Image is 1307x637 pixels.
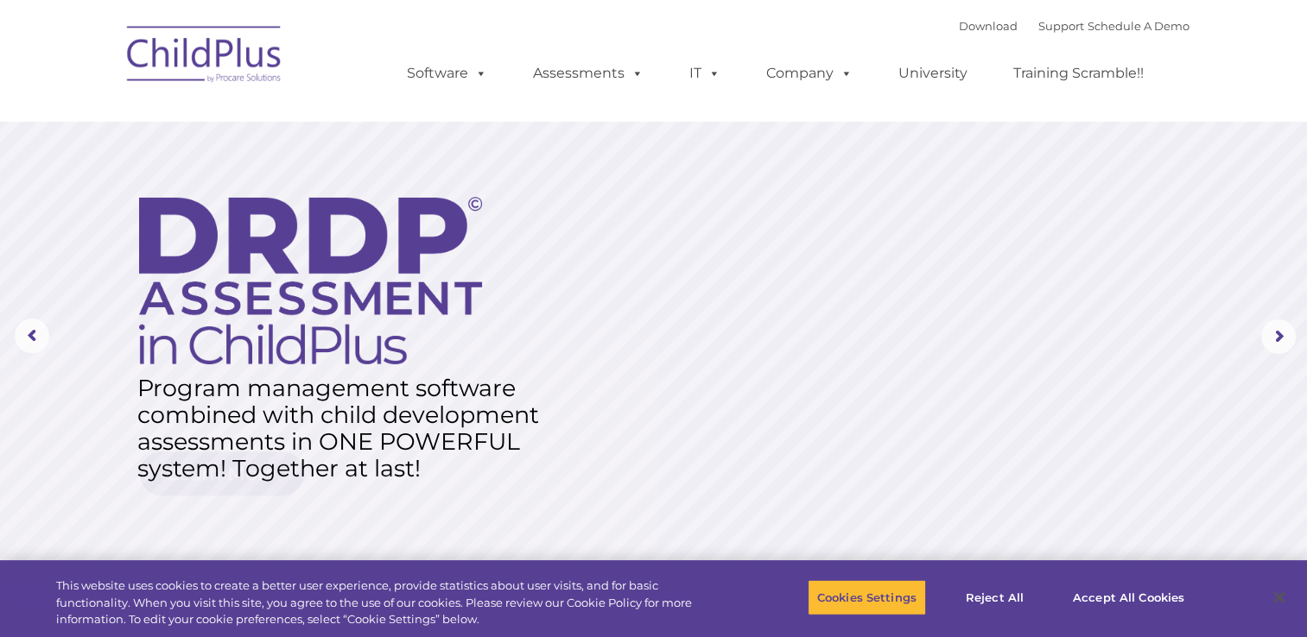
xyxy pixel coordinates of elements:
img: DRDP Assessment in ChildPlus [139,197,482,364]
rs-layer: Program management software combined with child development assessments in ONE POWERFUL system! T... [137,375,555,482]
a: Download [959,19,1018,33]
a: Company [749,56,870,91]
a: Software [390,56,504,91]
span: Last name [240,114,293,127]
button: Cookies Settings [808,579,926,615]
span: Phone number [240,185,314,198]
button: Accept All Cookies [1063,579,1194,615]
button: Close [1260,578,1298,616]
a: Training Scramble!! [996,56,1161,91]
a: University [881,56,985,91]
div: This website uses cookies to create a better user experience, provide statistics about user visit... [56,577,719,628]
a: Schedule A Demo [1088,19,1190,33]
button: Reject All [941,579,1049,615]
img: ChildPlus by Procare Solutions [118,14,291,100]
a: Support [1038,19,1084,33]
a: Learn More [140,451,304,495]
font: | [959,19,1190,33]
a: Assessments [516,56,661,91]
a: IT [672,56,738,91]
